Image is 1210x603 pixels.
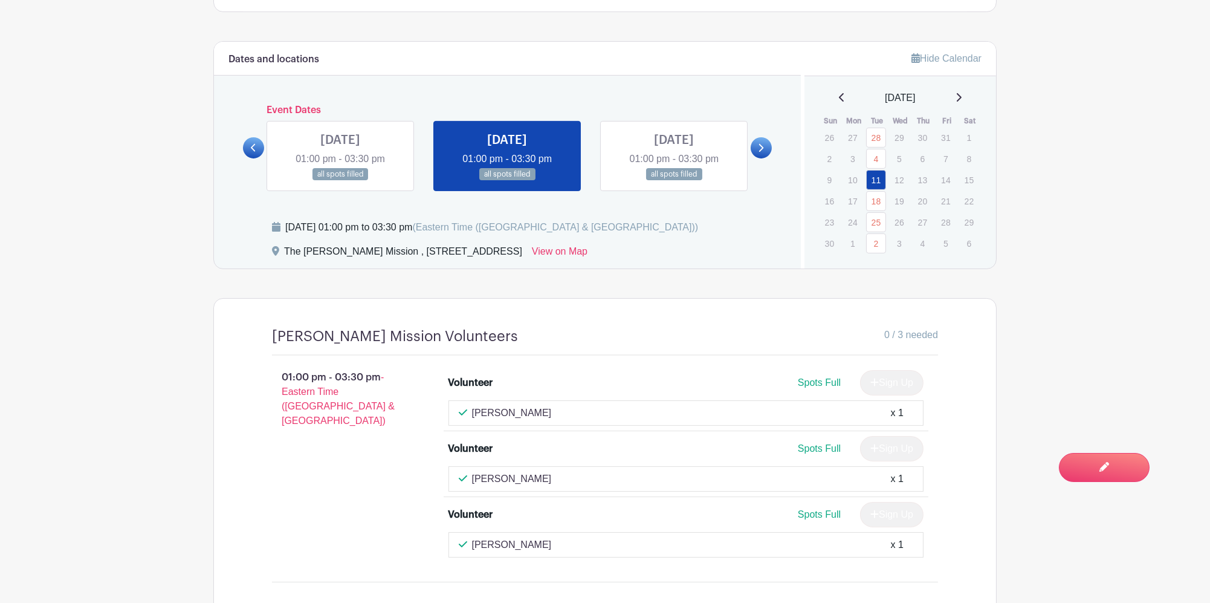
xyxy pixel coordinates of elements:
[866,128,886,148] a: 28
[889,171,909,189] p: 12
[253,365,429,433] p: 01:00 pm - 03:30 pm
[472,406,552,420] p: [PERSON_NAME]
[889,192,909,210] p: 19
[913,171,933,189] p: 13
[889,234,909,253] p: 3
[843,213,862,232] p: 24
[936,171,956,189] p: 14
[913,192,933,210] p: 20
[888,115,912,127] th: Wed
[959,149,979,168] p: 8
[891,406,904,420] div: x 1
[820,171,840,189] p: 9
[866,170,886,190] a: 11
[843,128,862,147] p: 27
[913,149,933,168] p: 6
[843,192,862,210] p: 17
[936,128,956,147] p: 31
[936,213,956,232] p: 28
[891,538,904,552] div: x 1
[889,128,909,147] p: 29
[913,234,933,253] p: 4
[889,149,909,168] p: 5
[843,149,862,168] p: 3
[798,443,841,454] span: Spots Full
[959,171,979,189] p: 15
[820,234,840,253] p: 30
[820,192,840,210] p: 16
[842,115,865,127] th: Mon
[532,244,587,264] a: View on Map
[959,115,982,127] th: Sat
[448,442,493,456] div: Volunteer
[959,234,979,253] p: 6
[959,213,979,232] p: 29
[866,212,886,232] a: 25
[959,128,979,147] p: 1
[472,472,552,486] p: [PERSON_NAME]
[798,377,841,388] span: Spots Full
[866,233,886,253] a: 2
[913,213,933,232] p: 27
[936,234,956,253] p: 5
[936,149,956,168] p: 7
[285,220,698,235] div: [DATE] 01:00 pm to 03:30 pm
[820,128,840,147] p: 26
[891,472,904,486] div: x 1
[959,192,979,210] p: 22
[884,328,938,342] span: 0 / 3 needed
[889,213,909,232] p: 26
[885,91,915,105] span: [DATE]
[911,53,982,64] a: Hide Calendar
[843,171,862,189] p: 10
[448,376,493,390] div: Volunteer
[412,222,698,232] span: (Eastern Time ([GEOGRAPHIC_DATA] & [GEOGRAPHIC_DATA]))
[819,115,843,127] th: Sun
[448,507,493,522] div: Volunteer
[264,105,751,116] h6: Event Dates
[936,192,956,210] p: 21
[228,54,319,65] h6: Dates and locations
[913,128,933,147] p: 30
[272,328,518,345] h4: [PERSON_NAME] Mission Volunteers
[472,538,552,552] p: [PERSON_NAME]
[798,509,841,520] span: Spots Full
[935,115,959,127] th: Fri
[820,149,840,168] p: 2
[866,191,886,211] a: 18
[843,234,862,253] p: 1
[284,244,522,264] div: The [PERSON_NAME] Mission , [STREET_ADDRESS]
[912,115,936,127] th: Thu
[865,115,889,127] th: Tue
[866,149,886,169] a: 4
[820,213,840,232] p: 23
